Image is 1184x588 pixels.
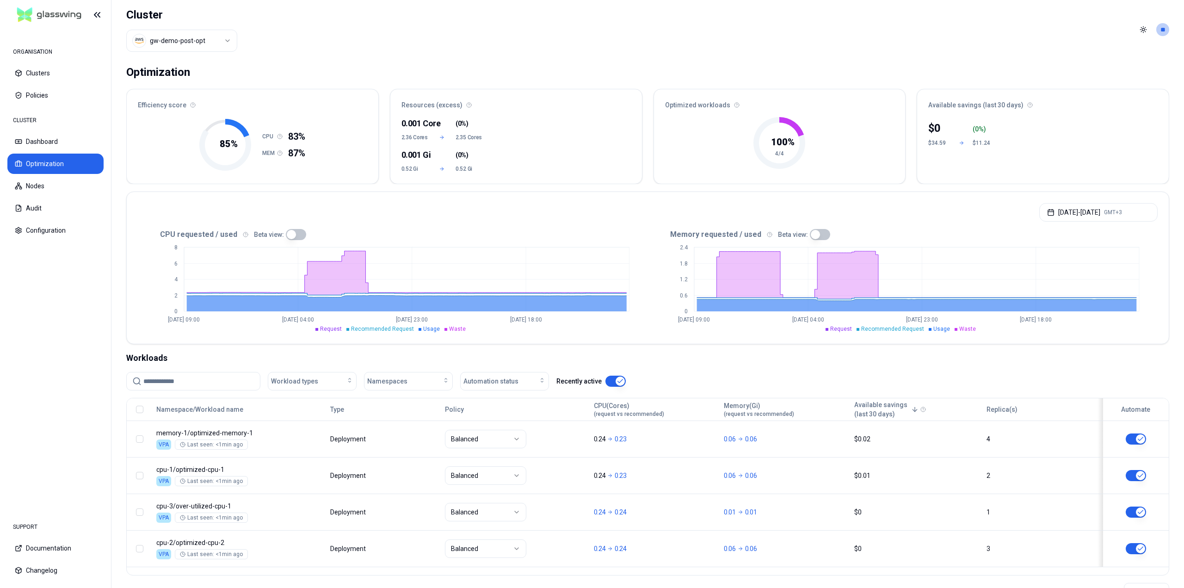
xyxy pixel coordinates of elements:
tspan: 0 [174,308,178,315]
button: Type [330,400,344,419]
div: Policy [445,405,585,414]
span: 0.52 Gi [401,165,429,173]
div: VPA [156,513,171,523]
p: optimized-memory-1 [156,428,322,438]
tspan: 1.8 [679,260,687,267]
p: 0.24 [594,508,606,517]
button: Policies [7,85,104,105]
p: optimized-cpu-1 [156,465,322,474]
p: 0.06 [745,434,757,444]
img: GlassWing [13,4,85,26]
span: Waste [449,326,466,332]
div: Efficiency score [127,89,378,115]
button: Configuration [7,220,104,241]
tspan: [DATE] 23:00 [906,316,938,323]
div: 1 [987,508,1093,517]
button: Select a value [126,30,237,52]
p: 0.01 [724,508,736,517]
h1: CPU [262,133,277,140]
tspan: 8 [174,244,178,251]
span: (request vs recommended) [724,410,794,418]
span: Recommended Request [861,326,924,332]
p: 0.24 [615,508,627,517]
button: Available savings(last 30 days) [854,400,919,419]
tspan: 4/4 [775,150,784,157]
p: 0.24 [594,434,606,444]
div: Memory requested / used [648,229,1158,240]
p: over-utilized-cpu-1 [156,501,322,511]
tspan: 0.6 [679,292,687,299]
div: Memory(Gi) [724,401,794,418]
div: 3 [987,544,1093,553]
tspan: 2.4 [679,244,688,251]
span: Automation status [463,377,518,386]
div: $34.59 [928,139,950,147]
div: $0.02 [854,434,979,444]
tspan: 85 % [220,138,238,149]
div: 0.001 Gi [401,149,429,161]
button: Clusters [7,63,104,83]
div: CLUSTER [7,111,104,130]
div: ( %) [973,124,995,134]
div: $0 [854,544,979,553]
div: CPU requested / used [138,229,648,240]
tspan: 6 [174,260,178,267]
p: 0.24 [615,544,627,553]
tspan: 100 % [771,136,795,148]
p: 0.06 [724,544,736,553]
tspan: [DATE] 18:00 [1020,316,1052,323]
div: ORGANISATION [7,43,104,61]
div: Last seen: <1min ago [180,477,243,485]
div: Deployment [330,471,367,480]
div: $0.01 [854,471,979,480]
button: [DATE]-[DATE]GMT+3 [1039,203,1158,222]
tspan: 4 [174,276,178,283]
button: Namespaces [364,372,453,390]
div: $11.24 [973,139,995,147]
h1: MEM [262,149,277,157]
div: Deployment [330,544,367,553]
div: Deployment [330,434,367,444]
button: Dashboard [7,131,104,152]
div: Optimization [126,63,190,81]
tspan: [DATE] 04:00 [792,316,824,323]
h1: Cluster [126,7,237,22]
p: 0.06 [724,471,736,480]
div: Last seen: <1min ago [180,514,243,521]
div: Automate [1107,405,1165,414]
p: optimized-cpu-2 [156,538,322,547]
p: 0.06 [724,434,736,444]
div: CPU(Cores) [594,401,664,418]
span: 0% [458,119,466,128]
div: Resources (excess) [390,89,642,115]
div: VPA [156,549,171,559]
p: 0 [934,121,941,136]
div: gw-demo-post-opt [150,36,205,45]
div: $ [928,121,950,136]
div: Workloads [126,352,1169,365]
div: Deployment [330,508,367,517]
span: Recommended Request [351,326,414,332]
button: Namespace/Workload name [156,400,243,419]
button: CPU(Cores)(request vs recommended) [594,400,664,419]
button: Automation status [460,372,549,390]
span: 87% [288,147,305,160]
button: Optimization [7,154,104,174]
tspan: [DATE] 18:00 [510,316,542,323]
div: VPA [156,439,171,450]
tspan: [DATE] 09:00 [168,316,200,323]
span: 2.36 Cores [401,134,429,141]
span: Request [320,326,342,332]
span: GMT+3 [1104,209,1122,216]
p: 0.23 [615,471,627,480]
span: Waste [959,326,976,332]
div: 4 [987,434,1093,444]
button: Documentation [7,538,104,558]
span: ( ) [456,150,468,160]
span: 83% [288,130,305,143]
span: 2.35 Cores [456,134,483,141]
div: 2 [987,471,1093,480]
span: ( ) [456,119,468,128]
span: Request [830,326,852,332]
div: Available savings (last 30 days) [917,89,1169,115]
